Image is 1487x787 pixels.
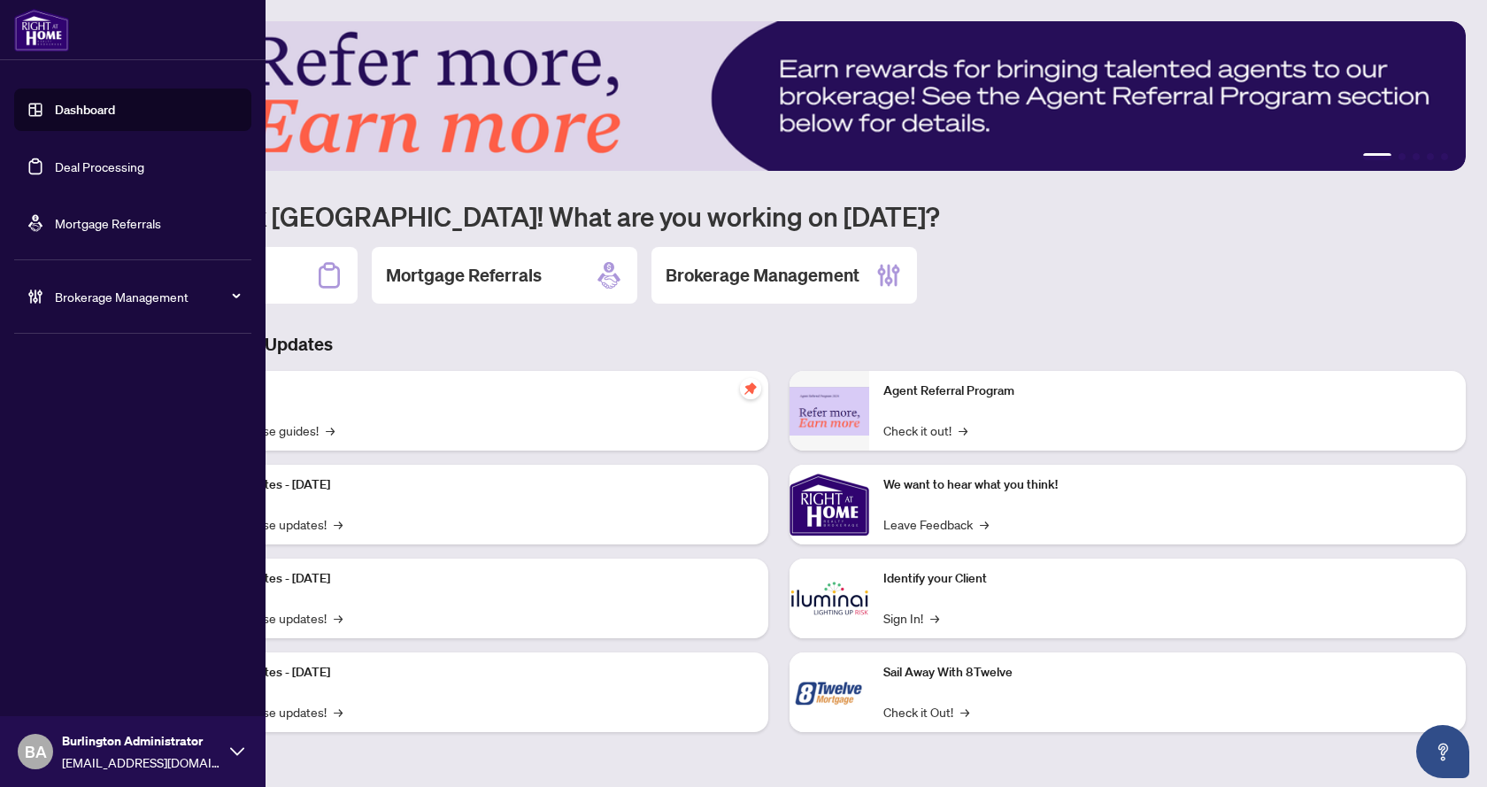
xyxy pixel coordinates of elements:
[92,332,1466,357] h3: Brokerage & Industry Updates
[55,158,144,174] a: Deal Processing
[186,382,754,401] p: Self-Help
[980,514,989,534] span: →
[883,421,967,440] a: Check it out!→
[883,569,1452,589] p: Identify your Client
[1427,153,1434,160] button: 4
[883,608,939,628] a: Sign In!→
[62,752,221,772] span: [EMAIL_ADDRESS][DOMAIN_NAME]
[334,608,343,628] span: →
[55,102,115,118] a: Dashboard
[790,465,869,544] img: We want to hear what you think!
[959,421,967,440] span: →
[55,215,161,231] a: Mortgage Referrals
[186,475,754,495] p: Platform Updates - [DATE]
[790,387,869,436] img: Agent Referral Program
[666,263,859,288] h2: Brokerage Management
[883,702,969,721] a: Check it Out!→
[883,382,1452,401] p: Agent Referral Program
[326,421,335,440] span: →
[883,514,989,534] a: Leave Feedback→
[55,287,239,306] span: Brokerage Management
[25,739,47,764] span: BA
[62,731,221,751] span: Burlington Administrator
[386,263,542,288] h2: Mortgage Referrals
[930,608,939,628] span: →
[883,475,1452,495] p: We want to hear what you think!
[740,378,761,399] span: pushpin
[883,663,1452,683] p: Sail Away With 8Twelve
[1441,153,1448,160] button: 5
[186,663,754,683] p: Platform Updates - [DATE]
[790,559,869,638] img: Identify your Client
[790,652,869,732] img: Sail Away With 8Twelve
[186,569,754,589] p: Platform Updates - [DATE]
[1413,153,1420,160] button: 3
[334,514,343,534] span: →
[1398,153,1406,160] button: 2
[92,199,1466,233] h1: Welcome back [GEOGRAPHIC_DATA]! What are you working on [DATE]?
[1416,725,1469,778] button: Open asap
[1363,153,1391,160] button: 1
[960,702,969,721] span: →
[92,21,1466,171] img: Slide 0
[334,702,343,721] span: →
[14,9,69,51] img: logo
